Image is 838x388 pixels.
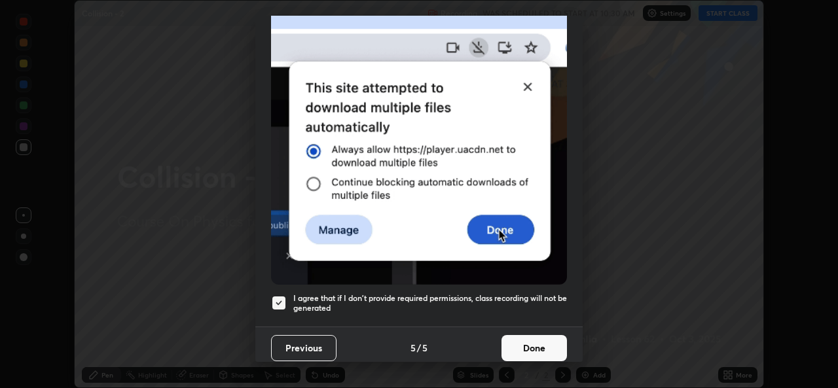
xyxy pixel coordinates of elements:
[271,335,337,361] button: Previous
[293,293,567,313] h5: I agree that if I don't provide required permissions, class recording will not be generated
[410,341,416,355] h4: 5
[417,341,421,355] h4: /
[422,341,428,355] h4: 5
[501,335,567,361] button: Done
